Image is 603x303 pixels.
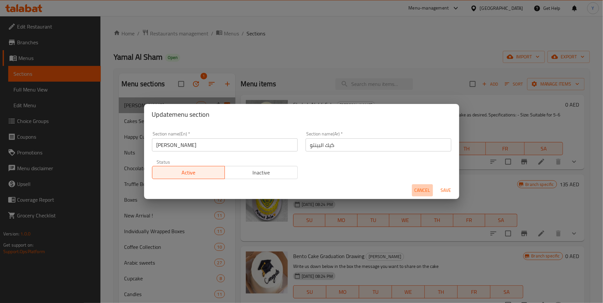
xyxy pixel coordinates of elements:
[152,166,225,179] button: Active
[306,138,451,151] input: Please enter section name(ar)
[225,166,298,179] button: Inactive
[412,184,433,196] button: Cancel
[227,168,295,177] span: Inactive
[155,168,223,177] span: Active
[436,184,457,196] button: Save
[415,186,430,194] span: Cancel
[438,186,454,194] span: Save
[152,109,451,120] h2: Update menu section
[152,138,298,151] input: Please enter section name(en)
